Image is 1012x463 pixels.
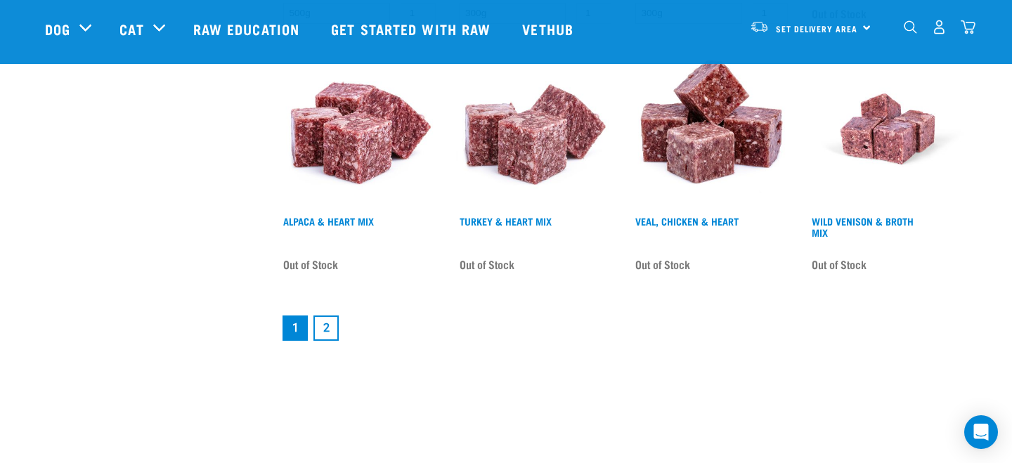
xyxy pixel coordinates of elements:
img: home-icon-1@2x.png [904,20,917,34]
span: Out of Stock [460,254,514,275]
a: Get started with Raw [317,1,508,57]
span: Set Delivery Area [776,26,857,31]
a: Dog [45,18,70,39]
a: Veal, Chicken & Heart [635,219,739,223]
span: Out of Stock [812,254,867,275]
img: 1137 Veal Chicken Heart Mix 01 [632,49,791,209]
img: van-moving.png [750,20,769,33]
a: Page 1 [283,315,308,341]
span: Out of Stock [635,254,690,275]
a: Goto page 2 [313,315,339,341]
a: Alpaca & Heart Mix [283,219,374,223]
span: Out of Stock [283,254,338,275]
a: Cat [119,18,143,39]
img: home-icon@2x.png [961,20,975,34]
img: user.png [932,20,947,34]
nav: pagination [280,313,967,344]
img: Possum Chicken Heart Mix 01 [280,49,439,209]
a: Turkey & Heart Mix [460,219,552,223]
a: Vethub [508,1,591,57]
a: Raw Education [179,1,317,57]
a: Wild Venison & Broth Mix [812,219,914,235]
img: Vension and heart [808,49,968,209]
div: Open Intercom Messenger [964,415,998,449]
img: Pile Of Cubed Turkey Heart Mix For Pets [456,49,616,209]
